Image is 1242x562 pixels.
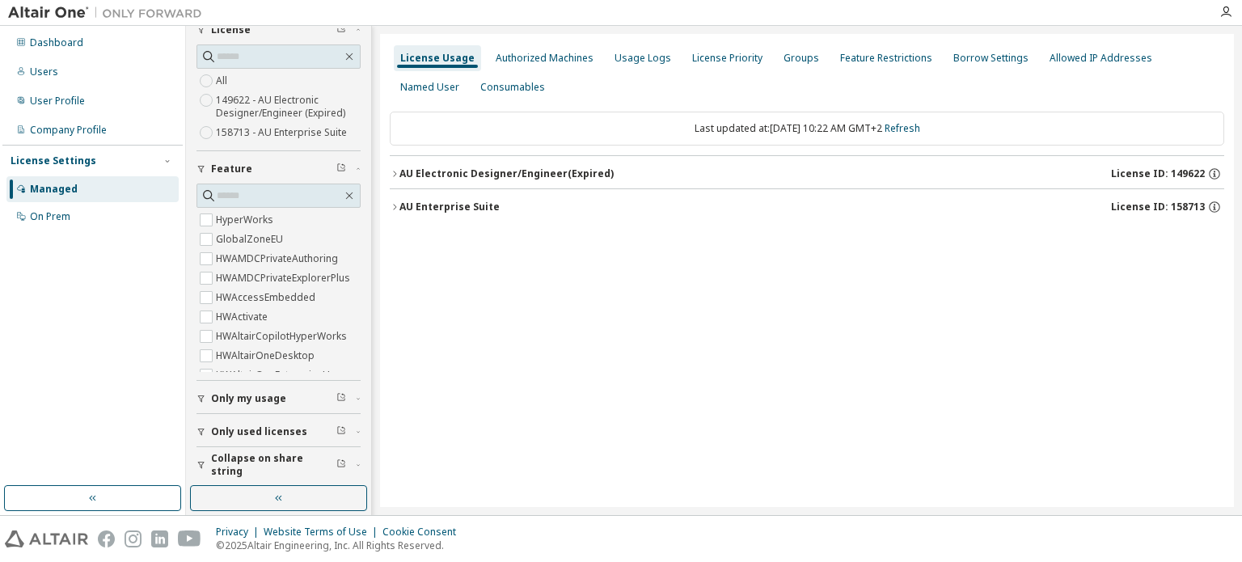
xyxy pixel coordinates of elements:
button: Only used licenses [196,414,361,450]
span: License ID: 149622 [1111,167,1205,180]
div: Last updated at: [DATE] 10:22 AM GMT+2 [390,112,1224,146]
div: Website Terms of Use [264,526,382,539]
div: Managed [30,183,78,196]
img: youtube.svg [178,530,201,547]
div: Groups [784,52,819,65]
img: instagram.svg [125,530,142,547]
div: Usage Logs [615,52,671,65]
div: Authorized Machines [496,52,594,65]
label: HWAMDCPrivateAuthoring [216,249,341,268]
div: License Settings [11,154,96,167]
span: Only my usage [211,392,286,405]
div: User Profile [30,95,85,108]
label: 149622 - AU Electronic Designer/Engineer (Expired) [216,91,361,123]
div: Company Profile [30,124,107,137]
div: AU Enterprise Suite [399,201,500,213]
span: Clear filter [336,163,346,175]
span: Only used licenses [211,425,307,438]
label: HWAMDCPrivateExplorerPlus [216,268,353,288]
button: Collapse on share string [196,447,361,483]
label: 158713 - AU Enterprise Suite [216,123,350,142]
div: Allowed IP Addresses [1050,52,1152,65]
button: AU Electronic Designer/Engineer(Expired)License ID: 149622 [390,156,1224,192]
span: Clear filter [336,23,346,36]
div: Borrow Settings [953,52,1029,65]
div: Dashboard [30,36,83,49]
div: On Prem [30,210,70,223]
label: HWActivate [216,307,271,327]
div: License Usage [400,52,475,65]
img: altair_logo.svg [5,530,88,547]
button: License [196,12,361,48]
button: Feature [196,151,361,187]
div: Cookie Consent [382,526,466,539]
button: AU Enterprise SuiteLicense ID: 158713 [390,189,1224,225]
div: Users [30,65,58,78]
button: Only my usage [196,381,361,416]
span: Clear filter [336,392,346,405]
span: Feature [211,163,252,175]
span: License ID: 158713 [1111,201,1205,213]
label: All [216,71,230,91]
label: HWAccessEmbedded [216,288,319,307]
span: License [211,23,251,36]
div: Named User [400,81,459,94]
p: © 2025 Altair Engineering, Inc. All Rights Reserved. [216,539,466,552]
div: License Priority [692,52,763,65]
a: Refresh [885,121,920,135]
span: Collapse on share string [211,452,336,478]
div: AU Electronic Designer/Engineer (Expired) [399,167,614,180]
span: Clear filter [336,425,346,438]
span: Clear filter [336,458,346,471]
div: Privacy [216,526,264,539]
label: GlobalZoneEU [216,230,286,249]
label: HWAltairOneEnterpriseUser [216,366,349,385]
img: facebook.svg [98,530,115,547]
label: HWAltairCopilotHyperWorks [216,327,350,346]
div: Feature Restrictions [840,52,932,65]
img: linkedin.svg [151,530,168,547]
img: Altair One [8,5,210,21]
div: Consumables [480,81,545,94]
label: HWAltairOneDesktop [216,346,318,366]
label: HyperWorks [216,210,277,230]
